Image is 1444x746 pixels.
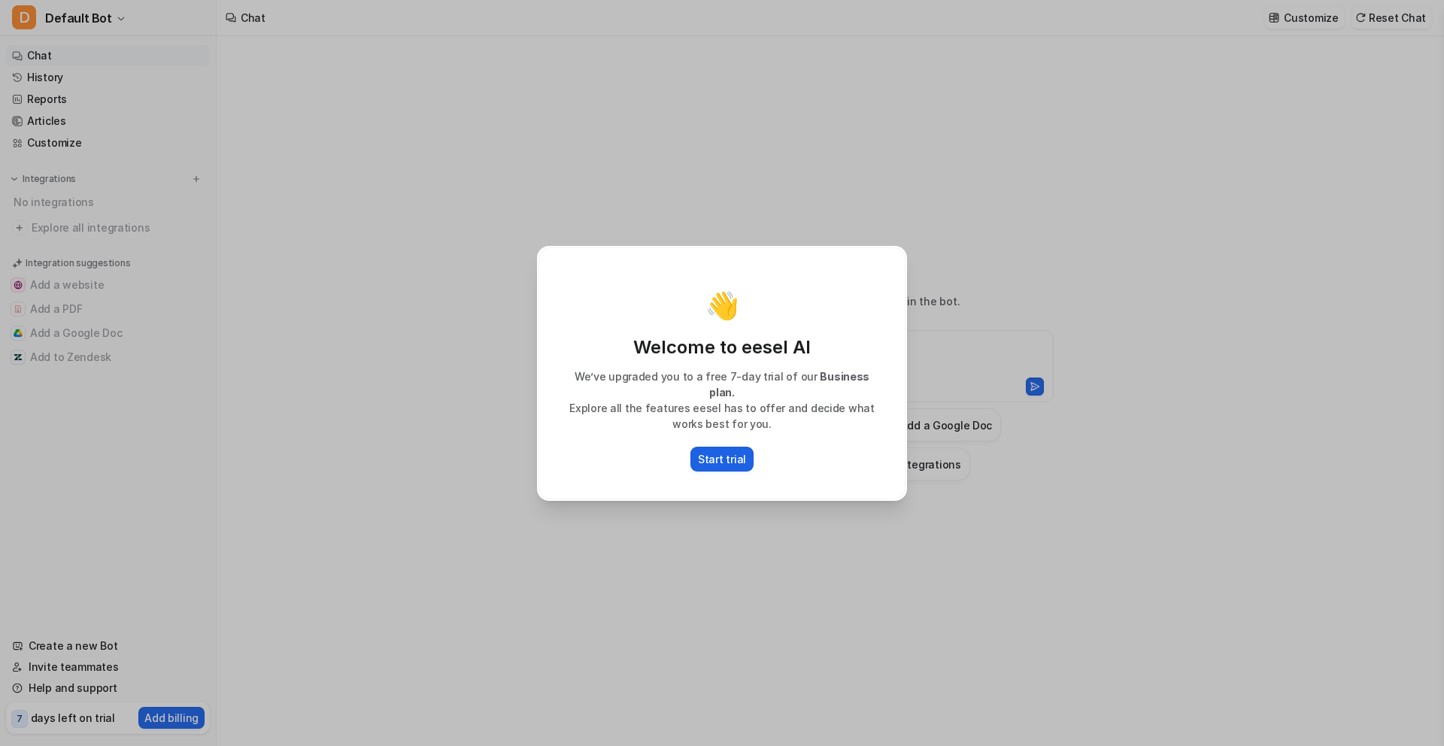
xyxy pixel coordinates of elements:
p: 👋 [705,290,739,320]
button: Start trial [690,447,754,472]
p: Welcome to eesel AI [554,335,890,359]
p: Start trial [698,451,746,467]
p: Explore all the features eesel has to offer and decide what works best for you. [554,400,890,432]
p: We’ve upgraded you to a free 7-day trial of our [554,368,890,400]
